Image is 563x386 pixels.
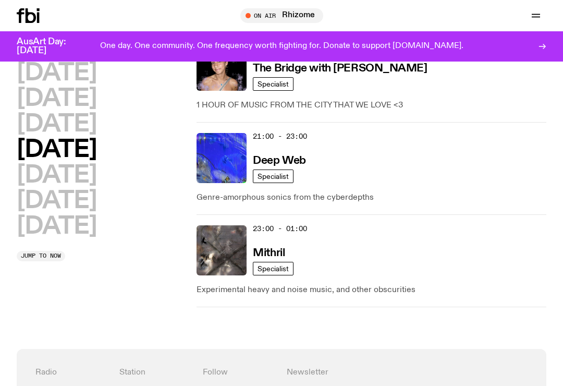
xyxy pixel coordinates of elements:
p: One day. One community. One frequency worth fighting for. Donate to support [DOMAIN_NAME]. [100,42,463,51]
span: 23:00 - 01:00 [253,224,307,234]
button: [DATE] [17,113,96,136]
a: Specialist [253,77,293,91]
h4: Follow [203,368,276,378]
button: [DATE] [17,164,96,187]
a: The Bridge with [PERSON_NAME] [253,61,427,74]
button: [DATE] [17,62,96,85]
button: [DATE] [17,138,96,162]
p: Genre-amorphous sonics from the cyberdepths [197,191,546,204]
img: An abstract artwork in mostly grey, with a textural cross in the centre. There are metallic and d... [197,225,247,275]
button: On AirRhizome [240,8,323,23]
span: Jump to now [21,253,61,259]
h3: Mithril [253,248,285,259]
span: Specialist [258,172,289,180]
p: Experimental heavy and noise music, and other obscurities [197,284,546,296]
span: Specialist [258,80,289,88]
span: 21:00 - 23:00 [253,131,307,141]
h4: Newsletter [287,368,444,378]
button: [DATE] [17,87,96,111]
img: An abstract artwork, in bright blue with amorphous shapes, illustrated shimmers and small drawn c... [197,133,247,183]
a: Specialist [253,262,293,275]
h4: Station [119,368,193,378]
a: Specialist [253,170,293,183]
button: Jump to now [17,251,65,261]
h3: AusArt Day: [DATE] [17,38,83,55]
h4: Radio [35,368,109,378]
h3: The Bridge with [PERSON_NAME] [253,63,427,74]
a: Mithril [253,246,285,259]
button: [DATE] [17,189,96,213]
a: Deep Web [253,153,305,166]
button: [DATE] [17,215,96,238]
p: 1 HOUR OF MUSIC FROM THE CITY THAT WE LOVE <3 [197,99,546,112]
span: Specialist [258,264,289,272]
h3: Deep Web [253,155,305,166]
